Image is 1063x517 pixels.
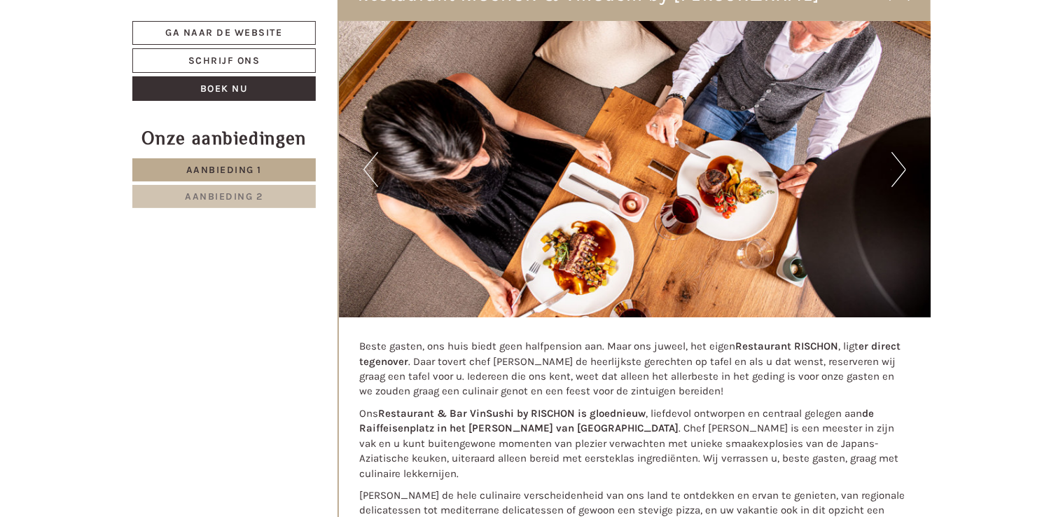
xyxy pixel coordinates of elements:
button: Volgend [891,152,906,187]
strong: er direct tegenover [360,340,901,367]
font: Verzenden [464,375,529,387]
div: Woensdag [237,11,313,34]
div: Hotel B&B Feldmessner [21,41,183,52]
a: Boek nu [132,76,316,101]
span: Aanbieding 1 [186,164,262,176]
font: Hallo, hoe kunnen we u helpen? [21,53,183,66]
a: Schrijf ons [132,48,316,73]
p: Ons , liefdevol ontworpen en centraal gelegen aan . Chef [PERSON_NAME] is een meester in zijn vak... [360,406,910,481]
button: Verzenden [442,369,551,394]
p: Beste gasten, ons huis biedt geen halfpension aan. Maar ons juweel, het eigen , ligt . Daar tover... [360,339,910,399]
span: Aanbieding 2 [186,191,263,202]
small: 17:13 [21,68,183,78]
button: Vorig [363,152,378,187]
strong: Restaurant RISCHON [736,340,839,352]
strong: Restaurant & Bar VinSushi by RISCHON is gloednieuw [379,407,646,420]
div: Onze aanbiedingen [132,125,316,151]
a: Ga naar de website [132,21,316,45]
